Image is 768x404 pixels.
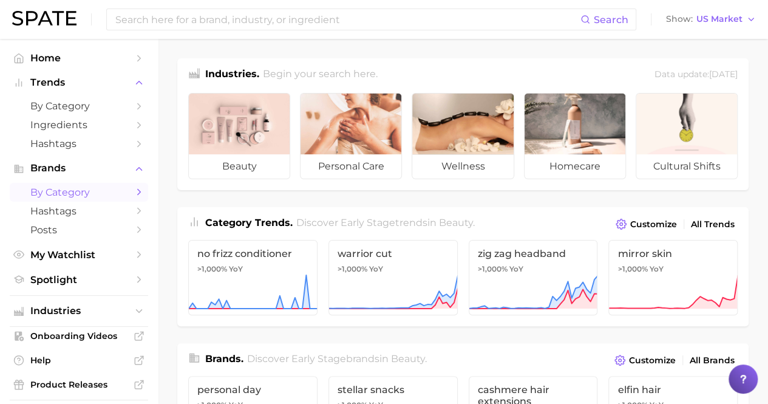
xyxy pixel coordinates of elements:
[188,93,290,179] a: beauty
[197,384,308,395] span: personal day
[338,264,367,273] span: >1,000%
[30,187,127,198] span: by Category
[509,264,523,274] span: YoY
[691,219,735,230] span: All Trends
[30,379,127,390] span: Product Releases
[666,16,693,22] span: Show
[30,330,127,341] span: Onboarding Videos
[594,14,628,26] span: Search
[439,217,473,228] span: beauty
[412,154,513,179] span: wellness
[10,74,148,92] button: Trends
[12,11,76,26] img: SPATE
[30,52,127,64] span: Home
[30,163,127,174] span: Brands
[10,375,148,394] a: Product Releases
[10,202,148,221] a: Hashtags
[469,240,598,315] a: zig zag headband>1,000% YoY
[114,9,580,30] input: Search here for a brand, industry, or ingredient
[369,264,383,274] span: YoY
[478,248,589,259] span: zig zag headband
[617,248,729,259] span: mirror skin
[197,248,308,259] span: no frizz conditioner
[649,264,663,274] span: YoY
[391,353,425,365] span: beauty
[412,93,514,179] a: wellness
[10,302,148,320] button: Industries
[688,216,738,233] a: All Trends
[205,217,293,228] span: Category Trends .
[10,159,148,177] button: Brands
[30,205,127,217] span: Hashtags
[229,264,243,274] span: YoY
[30,306,127,317] span: Industries
[30,249,127,261] span: My Watchlist
[10,97,148,115] a: by Category
[205,67,259,83] h1: Industries.
[10,327,148,345] a: Onboarding Videos
[30,224,127,236] span: Posts
[197,264,227,273] span: >1,000%
[10,183,148,202] a: by Category
[10,221,148,239] a: Posts
[10,245,148,264] a: My Watchlist
[30,355,127,366] span: Help
[263,67,378,83] h2: Begin your search here.
[328,240,458,315] a: warrior cut>1,000% YoY
[301,154,401,179] span: personal care
[10,134,148,153] a: Hashtags
[188,240,318,315] a: no frizz conditioner>1,000% YoY
[300,93,402,179] a: personal care
[525,154,625,179] span: homecare
[247,353,427,365] span: Discover Early Stage brands in .
[296,217,475,228] span: Discover Early Stage trends in .
[30,138,127,149] span: Hashtags
[30,100,127,112] span: by Category
[478,264,508,273] span: >1,000%
[338,248,449,259] span: warrior cut
[696,16,743,22] span: US Market
[636,154,737,179] span: cultural shifts
[636,93,738,179] a: cultural shifts
[608,240,738,315] a: mirror skin>1,000% YoY
[30,119,127,131] span: Ingredients
[613,216,680,233] button: Customize
[30,77,127,88] span: Trends
[611,352,679,369] button: Customize
[687,352,738,369] a: All Brands
[654,67,738,83] div: Data update: [DATE]
[10,49,148,67] a: Home
[629,355,676,366] span: Customize
[10,270,148,289] a: Spotlight
[30,274,127,286] span: Spotlight
[10,115,148,134] a: Ingredients
[663,12,759,27] button: ShowUS Market
[630,219,677,230] span: Customize
[524,93,626,179] a: homecare
[205,353,243,365] span: Brands .
[617,264,647,273] span: >1,000%
[10,351,148,369] a: Help
[338,384,449,395] span: stellar snacks
[690,355,735,366] span: All Brands
[189,154,290,179] span: beauty
[617,384,729,395] span: elfin hair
